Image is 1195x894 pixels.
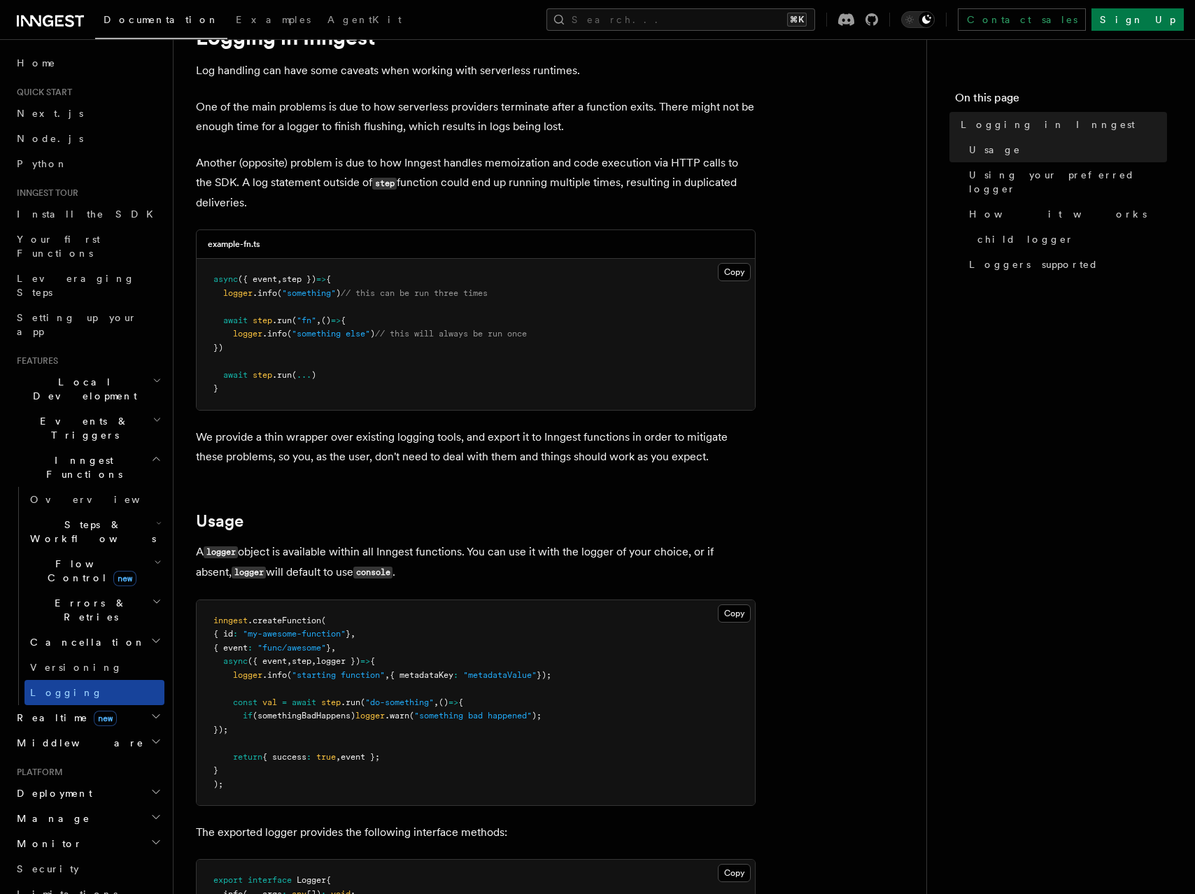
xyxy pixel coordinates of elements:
[353,567,393,579] code: console
[341,697,360,707] span: .run
[262,329,287,339] span: .info
[208,239,260,250] h3: example-fn.ts
[24,635,146,649] span: Cancellation
[11,856,164,881] a: Security
[11,305,164,344] a: Setting up your app
[341,752,380,762] span: event };
[30,687,103,698] span: Logging
[316,656,360,666] span: logger })
[958,8,1086,31] a: Contact sales
[213,725,228,735] span: });
[787,13,807,27] kbd: ⌘K
[321,315,331,325] span: ()
[385,670,390,680] span: ,
[196,823,756,842] p: The exported logger provides the following interface methods:
[213,343,223,353] span: })
[546,8,815,31] button: Search...⌘K
[17,133,83,144] span: Node.js
[11,831,164,856] button: Monitor
[17,158,68,169] span: Python
[24,590,164,630] button: Errors & Retries
[11,767,63,778] span: Platform
[24,512,164,551] button: Steps & Workflows
[319,4,410,38] a: AgentKit
[316,315,321,325] span: ,
[95,4,227,39] a: Documentation
[213,643,248,653] span: { event
[11,101,164,126] a: Next.js
[233,752,262,762] span: return
[272,370,292,380] span: .run
[326,274,331,284] span: {
[17,234,100,259] span: Your first Functions
[227,4,319,38] a: Examples
[262,670,287,680] span: .info
[11,227,164,266] a: Your first Functions
[326,875,331,885] span: {
[963,252,1167,277] a: Loggers supported
[453,670,458,680] span: :
[972,227,1167,252] a: child logger
[718,604,751,623] button: Copy
[196,153,756,213] p: Another (opposite) problem is due to how Inngest handles memoization and code execution via HTTP ...
[213,779,223,789] span: );
[11,151,164,176] a: Python
[963,162,1167,201] a: Using your preferred logger
[282,697,287,707] span: =
[282,274,316,284] span: step })
[316,752,336,762] span: true
[969,143,1021,157] span: Usage
[537,670,551,680] span: });
[11,811,90,825] span: Manage
[257,643,326,653] span: "func/awesome"
[963,201,1167,227] a: How it works
[977,232,1074,246] span: child logger
[248,875,292,885] span: interface
[213,875,243,885] span: export
[24,557,154,585] span: Flow Control
[355,711,385,721] span: logger
[316,274,326,284] span: =>
[196,61,756,80] p: Log handling can have some caveats when working with serverless runtimes.
[321,616,326,625] span: (
[11,126,164,151] a: Node.js
[11,837,83,851] span: Monitor
[292,329,370,339] span: "something else"
[243,711,253,721] span: if
[11,414,153,442] span: Events & Triggers
[969,207,1147,221] span: How it works
[113,571,136,586] span: new
[390,670,453,680] span: { metadataKey
[375,329,527,339] span: // this will always be run once
[341,315,346,325] span: {
[955,90,1167,112] h4: On this page
[17,312,137,337] span: Setting up your app
[292,697,316,707] span: await
[24,551,164,590] button: Flow Controlnew
[277,274,282,284] span: ,
[365,697,434,707] span: "do-something"
[331,643,336,653] span: ,
[24,655,164,680] a: Versioning
[17,273,135,298] span: Leveraging Steps
[311,656,316,666] span: ,
[243,629,346,639] span: "my-awesome-function"
[253,315,272,325] span: step
[1091,8,1184,31] a: Sign Up
[223,370,248,380] span: await
[204,546,238,558] code: logger
[11,806,164,831] button: Manage
[196,511,243,531] a: Usage
[370,656,375,666] span: {
[901,11,935,28] button: Toggle dark mode
[24,630,164,655] button: Cancellation
[718,263,751,281] button: Copy
[969,257,1098,271] span: Loggers supported
[326,643,331,653] span: }
[292,656,311,666] span: step
[463,670,537,680] span: "metadataValue"
[196,97,756,136] p: One of the main problems is due to how serverless providers terminate after a function exits. The...
[233,670,262,680] span: logger
[213,765,218,775] span: }
[287,656,292,666] span: ,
